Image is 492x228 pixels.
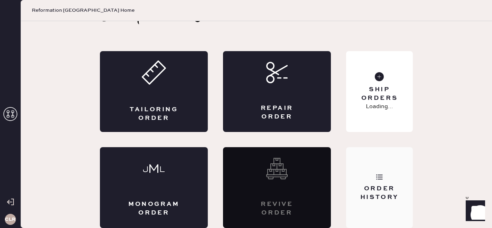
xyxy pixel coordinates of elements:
[223,147,331,228] div: Interested? Contact us at care@hemster.co
[251,104,303,121] div: Repair Order
[128,200,180,217] div: Monogram Order
[128,105,180,123] div: Tailoring Order
[459,197,489,227] iframe: Front Chat
[251,200,303,217] div: Revive order
[32,7,134,14] span: Reformation [GEOGRAPHIC_DATA] Home
[352,184,407,202] div: Order History
[366,103,393,111] p: Loading...
[352,85,407,103] div: Ship Orders
[5,217,16,222] h3: CLR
